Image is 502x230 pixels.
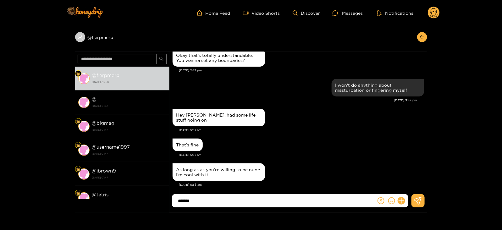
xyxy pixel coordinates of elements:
[173,163,265,181] div: Sep. 28, 5:58 am
[92,120,115,126] strong: @ bigmag
[78,73,90,84] img: conversation
[376,196,386,205] button: dollar
[197,10,230,16] a: Home Feed
[176,167,261,177] div: As long as as you’re willing to be nude I’m cool with it
[76,120,80,123] img: Fan Level
[417,32,427,42] button: arrow-left
[92,199,166,204] strong: [DATE] 01:47
[378,197,384,204] span: dollar
[92,96,97,102] strong: @
[179,153,424,157] div: [DATE] 5:57 am
[179,128,424,132] div: [DATE] 5:57 am
[78,121,90,132] img: conversation
[332,79,424,96] div: Sep. 8, 3:49 pm
[176,142,199,147] div: That’s fine
[179,183,424,187] div: [DATE] 5:58 am
[243,10,252,16] span: video-camera
[388,197,395,204] span: smile
[92,73,120,78] strong: @ flerpmerp
[92,79,166,85] strong: [DATE] 05:58
[243,10,280,16] a: Video Shorts
[179,68,424,73] div: [DATE] 2:45 pm
[92,192,109,197] strong: @ tetris
[173,109,265,126] div: Sep. 28, 5:57 am
[77,34,83,40] span: user
[78,97,90,108] img: conversation
[78,168,90,180] img: conversation
[76,144,80,147] img: Fan Level
[293,10,320,16] a: Discover
[173,49,265,67] div: Sep. 8, 2:45 pm
[78,192,90,204] img: conversation
[78,145,90,156] img: conversation
[173,98,417,102] div: [DATE] 3:49 pm
[375,10,415,16] button: Notifications
[173,139,203,151] div: Sep. 28, 5:57 am
[76,72,80,76] img: Fan Level
[176,53,261,63] div: Okay that’s totally understandable. You wanna set any boundaries?
[76,167,80,171] img: Fan Level
[197,10,206,16] span: home
[333,9,363,17] div: Messages
[176,112,261,123] div: Hey [PERSON_NAME], had some life stuff going on
[92,168,116,173] strong: @ jbrown9
[92,175,166,180] strong: [DATE] 01:47
[75,32,169,42] div: @flerpmerp
[420,35,424,40] span: arrow-left
[92,103,166,109] strong: [DATE] 01:47
[76,191,80,195] img: Fan Level
[92,151,166,156] strong: [DATE] 01:47
[92,144,130,150] strong: @ username1997
[92,127,166,133] strong: [DATE] 01:47
[159,57,164,62] span: search
[157,54,167,64] button: search
[335,83,420,93] div: I won't do anything about masturbation or fingering myself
